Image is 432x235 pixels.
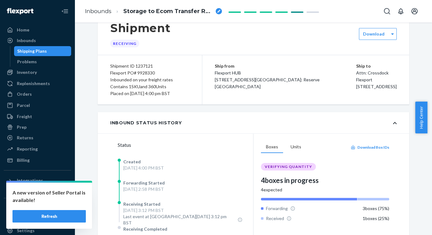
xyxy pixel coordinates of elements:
button: Integrations [4,175,71,185]
p: Ship from [215,63,356,70]
button: Fast Tags [4,203,71,213]
a: Inventory [4,67,71,77]
button: Close Navigation [59,5,71,17]
div: Returns [17,135,33,141]
div: Shipping Plans [17,48,47,54]
button: Open account menu [408,5,421,17]
div: Shipment ID 1237121 [110,63,189,70]
button: Open notifications [395,5,407,17]
div: Freight [17,113,32,120]
a: Shipping Plans [14,46,71,56]
h1: Shipment [110,22,170,35]
div: Billing [17,157,30,163]
div: Home [17,27,29,33]
a: Home [4,25,71,35]
div: Contains 1 SKU and 360 Units [110,83,189,90]
p: Attn: Crossdock [356,70,397,76]
div: Parcel [17,102,30,108]
div: Inventory [17,69,37,75]
a: Freight [4,112,71,122]
button: Boxes [261,141,283,153]
a: Billing [4,155,71,165]
p: Flexport [356,76,397,83]
span: Flexport HUB [STREET_ADDRESS][GEOGRAPHIC_DATA]: Reserve [GEOGRAPHIC_DATA] [215,70,320,89]
span: Created [123,159,141,164]
div: Flexport PO# 9928330 [110,70,189,76]
div: Replenishments [17,80,50,87]
span: Forwarding Started [123,180,165,185]
div: 1 boxes ( 25 %) [363,215,389,222]
span: [STREET_ADDRESS] [356,84,397,89]
div: Settings [17,228,35,234]
span: Last event at [GEOGRAPHIC_DATA][DATE] 3:12 pm BST [123,213,235,226]
span: Storage to Ecom Transfer RPBUW0ONN0XUT [123,7,213,16]
a: Parcel [4,100,71,110]
div: Received [261,215,292,222]
p: Ship to [356,63,397,70]
div: Prep [17,124,27,130]
a: Inbounds [85,8,111,15]
div: Receiving [110,40,139,47]
div: Inbounds [17,37,36,44]
div: 4 expected [261,187,389,193]
div: Placed on [DATE] 4:00 pm BST [110,90,189,97]
span: Receiving Started [123,201,160,207]
div: [DATE] 2:58 PM BST [123,186,165,192]
a: Inbounds [4,36,71,46]
p: A new version of Seller Portal is available! [12,189,86,204]
div: Integrations [17,177,43,184]
a: Add Fast Tag [4,216,71,223]
label: Download [363,31,385,37]
div: Forwarding [261,205,295,212]
span: Receiving Completed [123,226,167,232]
div: 4 boxes in progress [261,175,389,185]
ol: breadcrumbs [80,2,227,21]
a: Replenishments [4,79,71,89]
div: Orders [17,91,32,97]
div: 3 boxes ( 75 %) [363,205,389,212]
button: Help Center [415,102,427,133]
div: Status [118,141,253,149]
div: Inbounded on your freight rates [110,76,189,83]
a: Problems [14,57,71,67]
a: Returns [4,133,71,143]
a: Orders [4,89,71,99]
a: Reporting [4,144,71,154]
a: Prep [4,122,71,132]
img: Flexport logo [7,8,33,14]
div: Problems [17,59,37,65]
span: VERIFYING QUANTITY [265,164,312,169]
div: Reporting [17,146,38,152]
button: Refresh [12,210,86,223]
button: Units [286,141,306,153]
div: Inbound Status History [110,120,182,126]
div: [DATE] 4:00 PM BST [123,165,164,171]
button: Open Search Box [381,5,393,17]
div: [DATE] 3:12 PM BST [123,207,243,213]
a: Add Integration [4,188,71,195]
button: Download Box IDs [351,145,389,150]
